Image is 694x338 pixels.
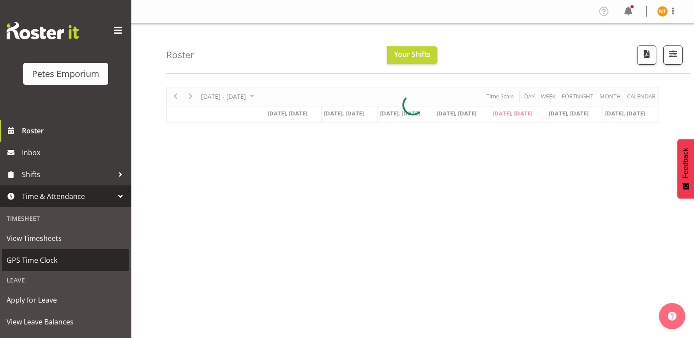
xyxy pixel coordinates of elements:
[7,22,79,39] img: Rosterit website logo
[22,190,114,203] span: Time & Attendance
[394,49,430,59] span: Your Shifts
[22,146,127,159] span: Inbox
[657,6,668,17] img: nicole-thomson8388.jpg
[2,209,129,227] div: Timesheet
[7,254,125,267] span: GPS Time Clock
[682,148,690,178] span: Feedback
[2,249,129,271] a: GPS Time Clock
[32,67,99,80] div: Petes Emporium
[7,232,125,245] span: View Timesheets
[668,312,676,321] img: help-xxl-2.png
[22,124,127,137] span: Roster
[2,271,129,289] div: Leave
[166,50,194,60] h4: Roster
[637,45,656,65] button: Download a PDF of the roster according to the set date range.
[7,315,125,328] span: View Leave Balances
[2,311,129,333] a: View Leave Balances
[7,293,125,307] span: Apply for Leave
[677,139,694,199] button: Feedback - Show survey
[22,168,114,181] span: Shifts
[387,46,437,64] button: Your Shifts
[663,45,683,65] button: Filter Shifts
[2,289,129,311] a: Apply for Leave
[2,227,129,249] a: View Timesheets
